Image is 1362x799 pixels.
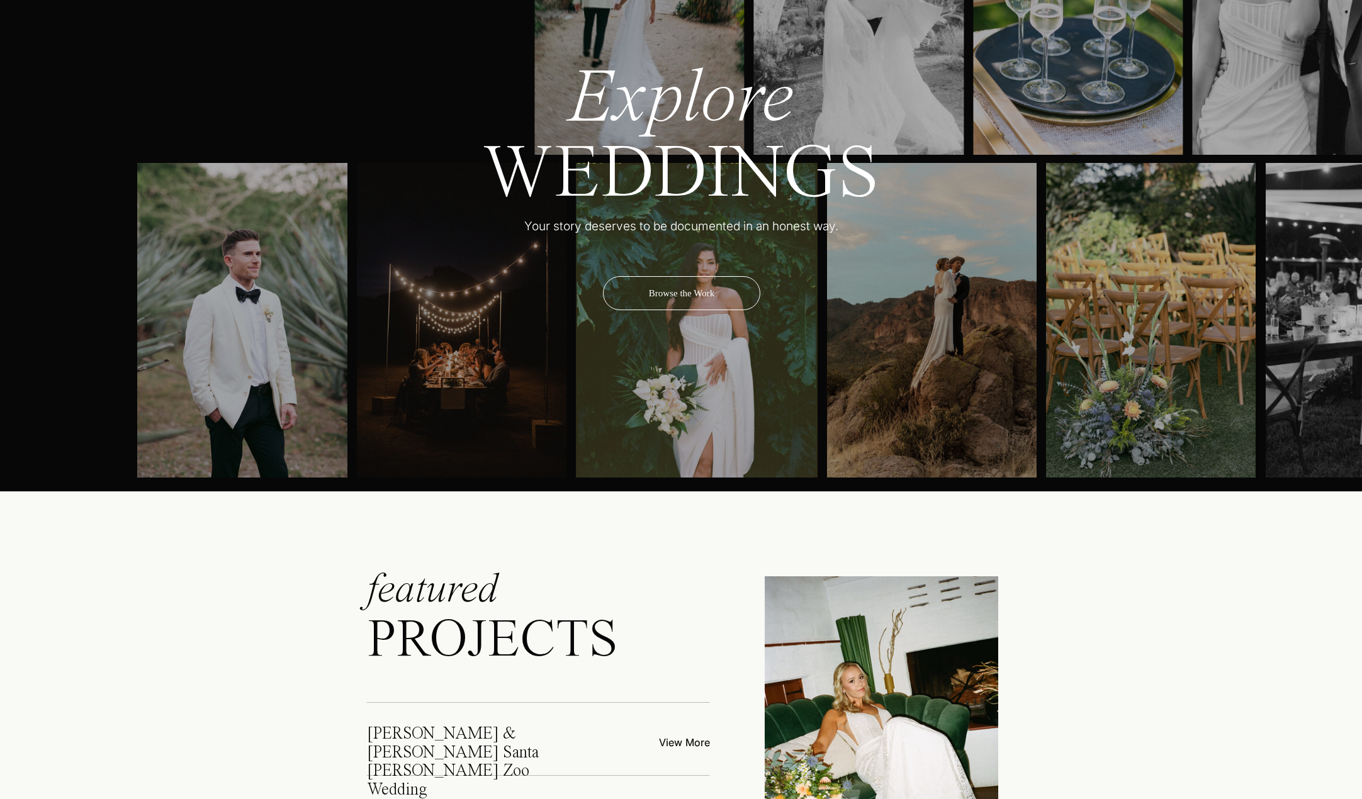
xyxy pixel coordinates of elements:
[367,568,618,604] p: featured
[476,217,886,258] p: Your story deserves to be documented in an honest way.
[367,612,703,664] h2: Projects
[367,725,567,761] a: [PERSON_NAME] & [PERSON_NAME] Santa [PERSON_NAME] Zoo Wedding
[401,62,961,208] h2: WEDDINGS
[568,62,794,138] i: Explore
[600,735,710,748] a: View More
[603,276,760,310] div: Browse the Work
[603,276,759,309] a: Browse the Work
